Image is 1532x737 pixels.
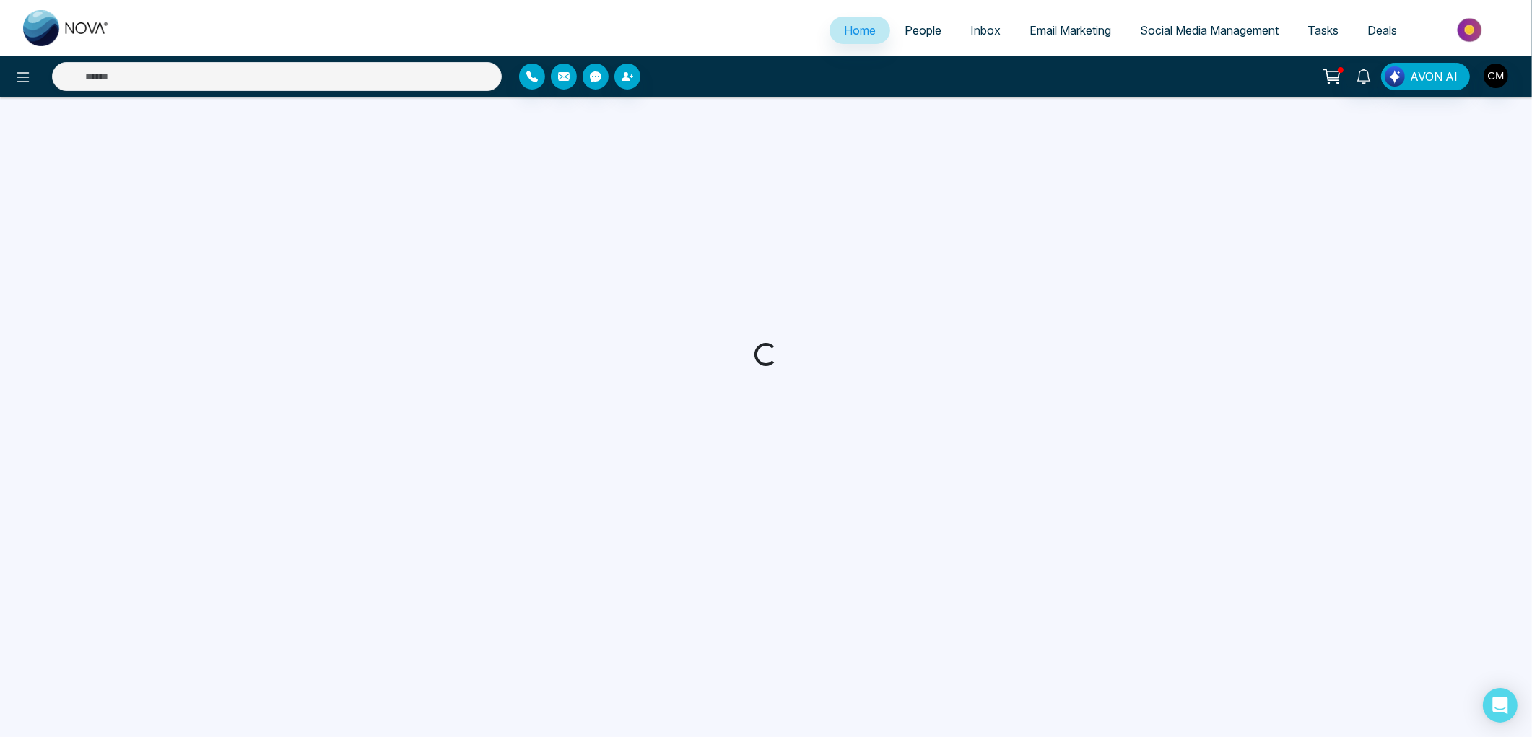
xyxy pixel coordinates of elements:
[1353,17,1411,44] a: Deals
[1381,63,1470,90] button: AVON AI
[890,17,956,44] a: People
[1385,66,1405,87] img: Lead Flow
[830,17,890,44] a: Home
[1030,23,1111,38] span: Email Marketing
[1307,23,1339,38] span: Tasks
[1015,17,1126,44] a: Email Marketing
[1367,23,1397,38] span: Deals
[23,10,110,46] img: Nova CRM Logo
[970,23,1001,38] span: Inbox
[1293,17,1353,44] a: Tasks
[1140,23,1279,38] span: Social Media Management
[905,23,941,38] span: People
[1484,64,1508,88] img: User Avatar
[956,17,1015,44] a: Inbox
[1483,688,1518,723] div: Open Intercom Messenger
[844,23,876,38] span: Home
[1410,68,1458,85] span: AVON AI
[1126,17,1293,44] a: Social Media Management
[1419,14,1523,46] img: Market-place.gif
